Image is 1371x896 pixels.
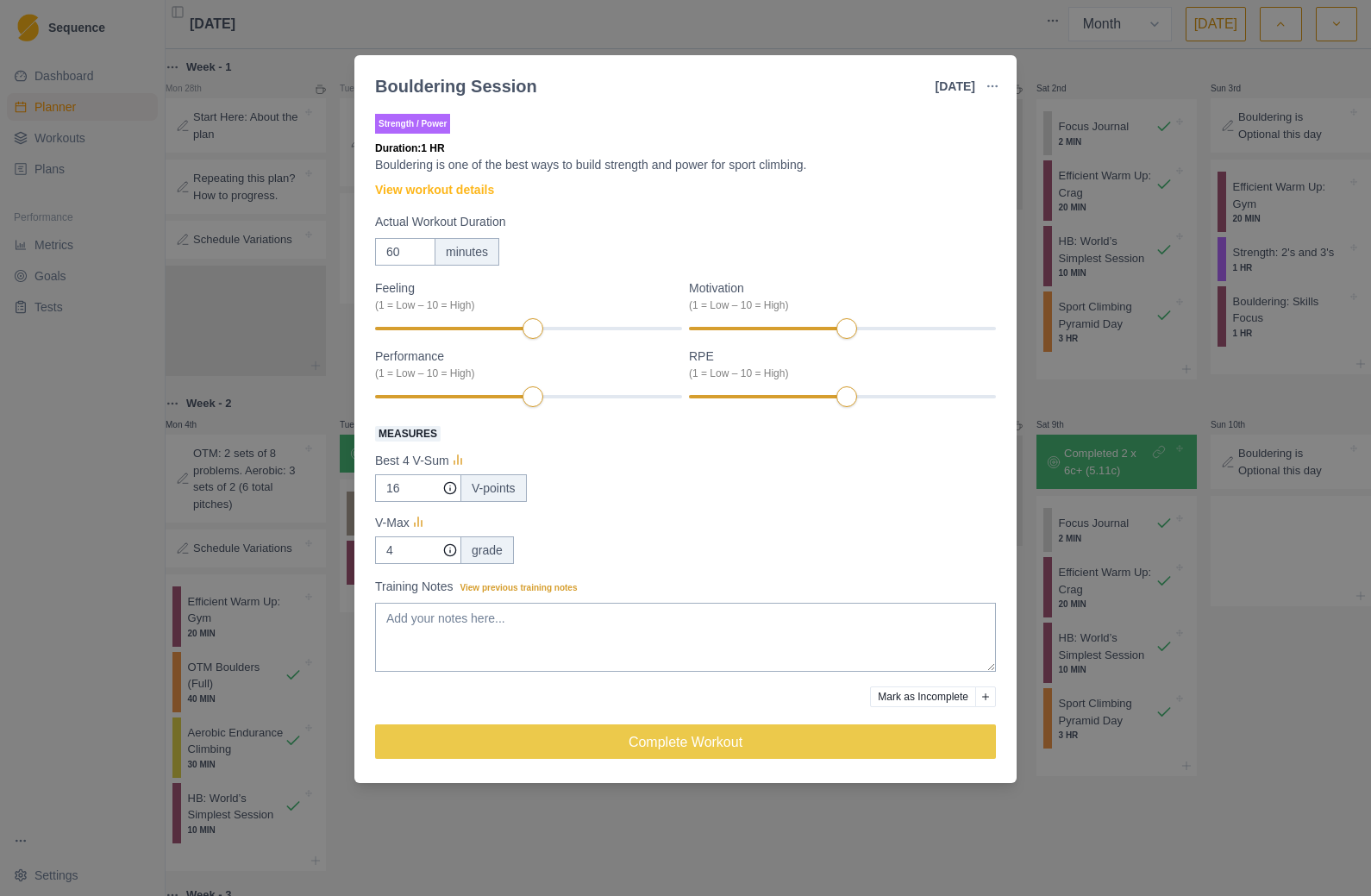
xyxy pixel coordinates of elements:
span: View previous training notes [460,583,578,592]
p: Duration: 1 HR [375,141,996,156]
p: [DATE] [936,78,975,96]
p: Bouldering is one of the best ways to build strength and power for sport climbing. [375,156,996,174]
label: RPE [689,348,986,381]
label: Motivation [689,279,986,313]
div: V-points [460,474,527,502]
label: Performance [375,348,672,381]
div: (1 = Low – 10 = High) [375,298,672,313]
p: Strength / Power [375,114,450,134]
label: Actual Workout Duration [375,213,986,231]
div: grade [460,536,514,564]
button: Add reason [975,686,996,707]
div: (1 = Low – 10 = High) [689,366,986,381]
div: Bouldering Session [375,73,537,99]
div: (1 = Low – 10 = High) [375,366,672,381]
label: Feeling [375,279,672,313]
button: Complete Workout [375,724,996,759]
button: Mark as Incomplete [870,686,976,707]
label: Training Notes [375,578,986,596]
div: (1 = Low – 10 = High) [689,298,986,313]
a: View workout details [375,181,494,199]
p: Best 4 V-Sum [375,452,449,470]
p: V-Max [375,514,410,532]
span: Measures [375,426,441,442]
div: minutes [435,238,499,266]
